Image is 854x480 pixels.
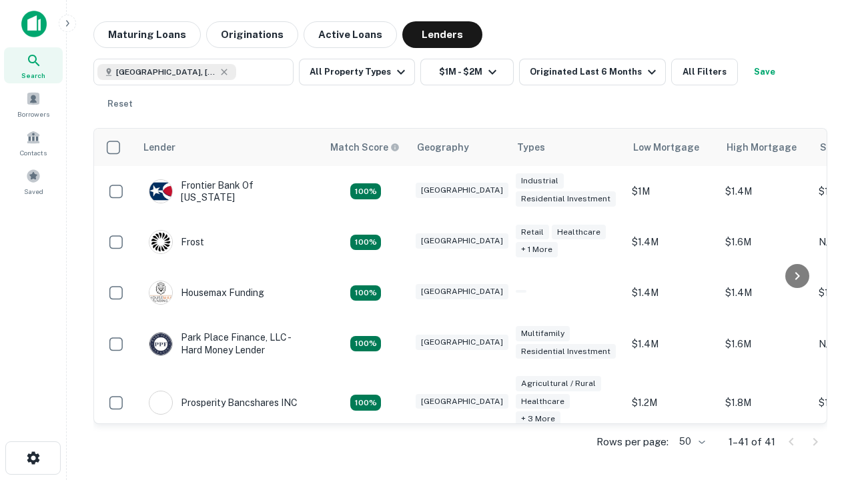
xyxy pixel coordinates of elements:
button: $1M - $2M [420,59,514,85]
div: Capitalize uses an advanced AI algorithm to match your search with the best lender. The match sco... [330,140,400,155]
div: Multifamily [516,326,570,341]
img: picture [149,333,172,355]
div: Matching Properties: 7, hasApolloMatch: undefined [350,395,381,411]
p: 1–41 of 41 [729,434,775,450]
div: Frost [149,230,204,254]
div: Matching Properties: 4, hasApolloMatch: undefined [350,235,381,251]
th: Low Mortgage [625,129,719,166]
div: Retail [516,225,549,240]
a: Borrowers [4,86,63,122]
a: Contacts [4,125,63,161]
div: Matching Properties: 4, hasApolloMatch: undefined [350,183,381,199]
td: $1.4M [625,318,719,369]
td: $1.4M [719,166,812,217]
button: All Filters [671,59,738,85]
div: Park Place Finance, LLC - Hard Money Lender [149,331,309,355]
div: [GEOGRAPHIC_DATA] [416,284,508,299]
div: + 3 more [516,411,560,427]
div: + 1 more [516,242,558,257]
span: [GEOGRAPHIC_DATA], [GEOGRAPHIC_DATA], [GEOGRAPHIC_DATA] [116,66,216,78]
button: All Property Types [299,59,415,85]
span: Search [21,70,45,81]
div: Healthcare [516,394,570,409]
p: Rows per page: [596,434,669,450]
img: picture [149,281,172,304]
th: Geography [409,129,509,166]
div: Low Mortgage [633,139,699,155]
div: Residential Investment [516,344,616,359]
a: Search [4,47,63,83]
button: Maturing Loans [93,21,201,48]
div: [GEOGRAPHIC_DATA] [416,394,508,409]
div: Healthcare [552,225,606,240]
button: Save your search to get updates of matches that match your search criteria. [743,59,786,85]
th: Types [509,129,625,166]
td: $1.4M [719,267,812,318]
div: Residential Investment [516,191,616,207]
td: $1.6M [719,318,812,369]
button: Lenders [402,21,482,48]
div: Matching Properties: 4, hasApolloMatch: undefined [350,336,381,352]
td: $1.8M [719,369,812,437]
td: $1.4M [625,217,719,267]
img: picture [149,180,172,203]
img: capitalize-icon.png [21,11,47,37]
img: picture [149,391,172,414]
div: 50 [674,432,707,451]
h6: Match Score [330,140,397,155]
div: [GEOGRAPHIC_DATA] [416,335,508,350]
span: Borrowers [17,109,49,119]
th: Lender [135,129,322,166]
td: $1.4M [625,267,719,318]
td: $1.6M [719,217,812,267]
div: [GEOGRAPHIC_DATA] [416,183,508,198]
button: Originations [206,21,298,48]
iframe: Chat Widget [787,331,854,395]
div: Geography [417,139,469,155]
button: Originated Last 6 Months [519,59,666,85]
div: Lender [143,139,175,155]
div: Frontier Bank Of [US_STATE] [149,179,309,203]
td: $1M [625,166,719,217]
div: Types [517,139,545,155]
div: Agricultural / Rural [516,376,601,391]
th: High Mortgage [719,129,812,166]
span: Saved [24,186,43,197]
td: $1.2M [625,369,719,437]
span: Contacts [20,147,47,158]
a: Saved [4,163,63,199]
img: picture [149,231,172,253]
div: High Mortgage [727,139,797,155]
div: Prosperity Bancshares INC [149,391,298,415]
button: Active Loans [304,21,397,48]
th: Capitalize uses an advanced AI algorithm to match your search with the best lender. The match sco... [322,129,409,166]
div: Housemax Funding [149,281,264,305]
div: Originated Last 6 Months [530,64,660,80]
button: Reset [99,91,141,117]
div: Matching Properties: 4, hasApolloMatch: undefined [350,285,381,301]
div: Industrial [516,173,564,189]
div: [GEOGRAPHIC_DATA] [416,233,508,249]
